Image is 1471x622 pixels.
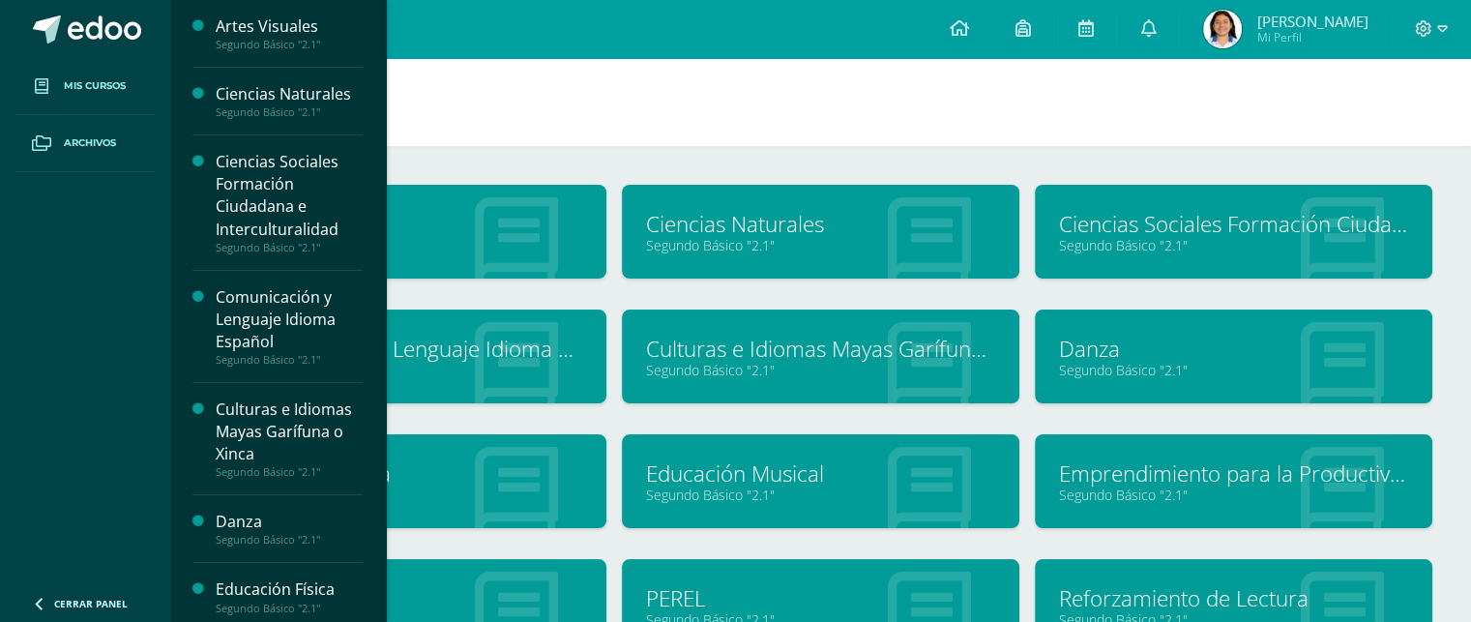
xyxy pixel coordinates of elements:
[216,151,363,253] a: Ciencias Sociales Formación Ciudadana e InterculturalidadSegundo Básico "2.1"
[233,361,582,379] a: Segundo Básico "2.1"
[1059,209,1408,239] a: Ciencias Sociales Formación Ciudadana e Interculturalidad
[646,486,995,504] a: Segundo Básico "2.1"
[216,151,363,240] div: Ciencias Sociales Formación Ciudadana e Interculturalidad
[216,241,363,254] div: Segundo Básico "2.1"
[64,78,126,94] span: Mis cursos
[216,399,363,465] div: Culturas e Idiomas Mayas Garífuna o Xinca
[1059,334,1408,364] a: Danza
[646,209,995,239] a: Ciencias Naturales
[233,486,582,504] a: Segundo Básico "2.1"
[216,533,363,547] div: Segundo Básico "2.1"
[64,135,116,151] span: Archivos
[233,236,582,254] a: Segundo Básico "2.1"
[233,334,582,364] a: Comunicación y Lenguaje Idioma Español
[216,105,363,119] div: Segundo Básico "2.1"
[1059,361,1408,379] a: Segundo Básico "2.1"
[216,602,363,615] div: Segundo Básico "2.1"
[216,286,363,353] div: Comunicación y Lenguaje Idioma Español
[216,83,363,119] a: Ciencias NaturalesSegundo Básico "2.1"
[233,583,582,613] a: Matemáticas
[1059,583,1408,613] a: Reforzamiento de Lectura
[216,353,363,367] div: Segundo Básico "2.1"
[216,15,363,38] div: Artes Visuales
[1256,29,1368,45] span: Mi Perfil
[233,459,582,489] a: Educación Física
[15,58,155,115] a: Mis cursos
[15,115,155,172] a: Archivos
[216,83,363,105] div: Ciencias Naturales
[216,15,363,51] a: Artes VisualesSegundo Básico "2.1"
[1203,10,1242,48] img: 96f539aea266b78768e36ef44a48f875.png
[233,209,582,239] a: Artes Visuales
[216,511,363,533] div: Danza
[216,578,363,601] div: Educación Física
[216,511,363,547] a: DanzaSegundo Básico "2.1"
[646,361,995,379] a: Segundo Básico "2.1"
[1059,236,1408,254] a: Segundo Básico "2.1"
[646,583,995,613] a: PEREL
[1059,486,1408,504] a: Segundo Básico "2.1"
[646,236,995,254] a: Segundo Básico "2.1"
[216,399,363,479] a: Culturas e Idiomas Mayas Garífuna o XincaSegundo Básico "2.1"
[646,334,995,364] a: Culturas e Idiomas Mayas Garífuna o Xinca
[216,578,363,614] a: Educación FísicaSegundo Básico "2.1"
[1059,459,1408,489] a: Emprendimiento para la Productividad
[1256,12,1368,31] span: [PERSON_NAME]
[216,465,363,479] div: Segundo Básico "2.1"
[54,597,128,610] span: Cerrar panel
[216,286,363,367] a: Comunicación y Lenguaje Idioma EspañolSegundo Básico "2.1"
[216,38,363,51] div: Segundo Básico "2.1"
[646,459,995,489] a: Educación Musical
